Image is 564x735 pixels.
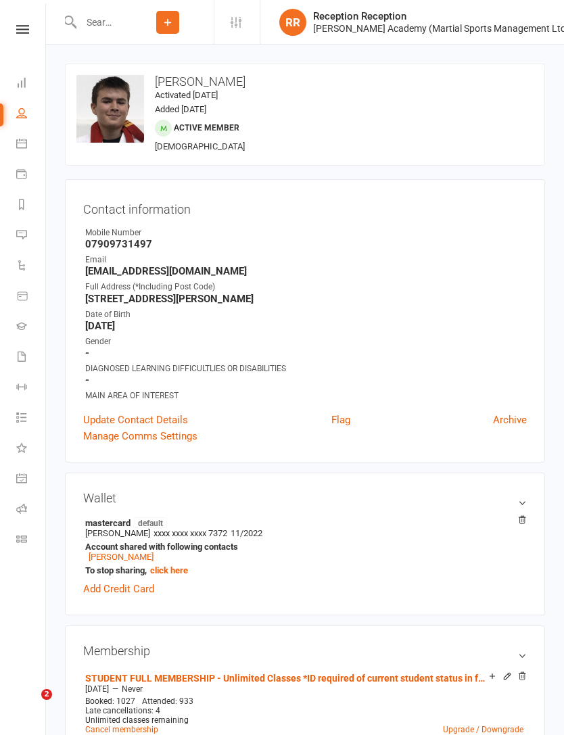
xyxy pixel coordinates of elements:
[83,197,527,216] h3: Contact information
[83,581,154,597] a: Add Credit Card
[85,335,527,348] div: Gender
[85,706,523,715] div: Late cancellations: 4
[231,528,262,538] span: 11/2022
[41,689,52,700] span: 2
[89,552,154,562] a: [PERSON_NAME]
[155,90,218,100] time: Activated [DATE]
[85,320,527,332] strong: [DATE]
[83,515,527,577] li: [PERSON_NAME]
[85,542,520,552] strong: Account shared with following contacts
[85,308,527,321] div: Date of Birth
[85,238,527,250] strong: 07909731497
[16,160,47,191] a: Payments
[142,696,193,706] span: Attended: 933
[85,517,520,528] strong: mastercard
[85,374,527,386] strong: -
[85,715,189,725] span: Unlimited classes remaining
[16,69,47,99] a: Dashboard
[150,565,188,575] a: click here
[83,644,527,658] h3: Membership
[85,347,527,359] strong: -
[85,227,527,239] div: Mobile Number
[85,265,527,277] strong: [EMAIL_ADDRESS][DOMAIN_NAME]
[14,689,46,721] iframe: Intercom live chat
[16,495,47,525] a: Roll call kiosk mode
[174,123,239,133] span: Active member
[76,75,144,143] img: image1670868433.png
[85,293,527,305] strong: [STREET_ADDRESS][PERSON_NAME]
[16,130,47,160] a: Calendar
[155,104,206,114] time: Added [DATE]
[83,428,197,444] a: Manage Comms Settings
[16,465,47,495] a: General attendance kiosk mode
[83,491,527,505] h3: Wallet
[85,362,527,375] div: DIAGNOSED LEARNING DIFFICULTLIES OR DISABILITIES
[443,725,523,734] a: Upgrade / Downgrade
[85,254,527,266] div: Email
[16,191,47,221] a: Reports
[16,525,47,556] a: Class kiosk mode
[85,696,135,706] span: Booked: 1027
[154,528,227,538] span: xxxx xxxx xxxx 7372
[85,684,109,694] span: [DATE]
[85,565,520,575] strong: To stop sharing,
[122,684,143,694] span: Never
[331,412,350,428] a: Flag
[16,434,47,465] a: What's New
[83,412,188,428] a: Update Contact Details
[85,673,489,684] a: STUDENT FULL MEMBERSHIP - Unlimited Classes *ID required of current student status in full time e...
[76,13,122,32] input: Search...
[493,412,527,428] a: Archive
[155,141,245,151] span: [DEMOGRAPHIC_DATA]
[82,684,527,694] div: —
[76,75,534,89] h3: [PERSON_NAME]
[85,281,527,293] div: Full Address (*Including Post Code)
[16,99,47,130] a: People
[16,282,47,312] a: Product Sales
[134,517,167,528] span: default
[279,9,306,36] div: RR
[85,725,158,734] a: Cancel membership
[85,389,527,402] div: MAIN AREA OF INTEREST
